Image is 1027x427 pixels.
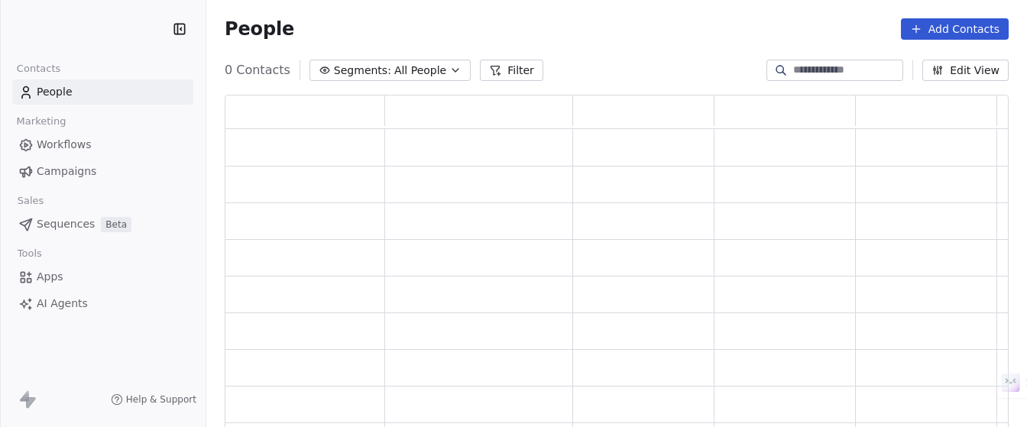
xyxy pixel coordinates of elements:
a: Workflows [12,132,193,157]
span: Campaigns [37,163,96,180]
button: Filter [480,60,543,81]
span: Beta [101,217,131,232]
a: Campaigns [12,159,193,184]
span: People [37,84,73,100]
a: SequencesBeta [12,212,193,237]
button: Edit View [922,60,1009,81]
span: Apps [37,269,63,285]
span: Segments: [334,63,391,79]
button: Add Contacts [901,18,1009,40]
a: People [12,79,193,105]
span: Marketing [10,110,73,133]
span: People [225,18,294,40]
span: Tools [11,242,48,265]
span: Contacts [10,57,67,80]
span: AI Agents [37,296,88,312]
a: Apps [12,264,193,290]
span: 0 Contacts [225,61,290,79]
span: Help & Support [126,393,196,406]
span: Sales [11,189,50,212]
span: Sequences [37,216,95,232]
a: Help & Support [111,393,196,406]
span: Workflows [37,137,92,153]
a: AI Agents [12,291,193,316]
span: All People [394,63,446,79]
